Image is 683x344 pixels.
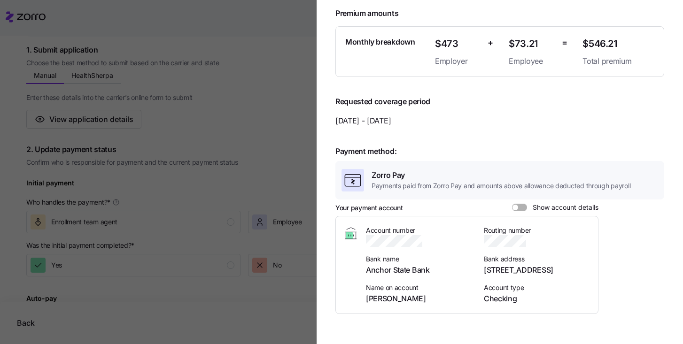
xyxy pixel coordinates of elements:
span: Account number [366,226,473,235]
span: Account type [484,283,590,292]
span: Monthly breakdown [345,36,415,48]
span: Routing number [484,226,590,235]
span: Employer [435,55,480,67]
span: $546.21 [582,36,654,52]
span: + [488,36,493,50]
span: Checking [484,293,590,305]
span: Anchor State Bank [366,264,473,276]
span: Bank name [366,254,473,264]
span: [STREET_ADDRESS] [484,264,590,276]
span: Employee [509,55,554,67]
span: Total premium [582,55,654,67]
span: Zorro Pay [372,169,630,181]
span: [PERSON_NAME] [366,293,473,305]
span: Premium amounts [335,8,664,19]
span: $73.21 [509,36,554,52]
span: Requested coverage period [335,96,664,107]
span: [DATE] - [DATE] [335,115,664,127]
span: Payment method: [335,145,664,157]
span: $473 [435,36,480,52]
span: Show account details [527,204,598,211]
span: = [562,36,567,50]
h3: Your payment account [335,203,403,213]
span: Payments paid from Zorro Pay and amounts above allowance deducted through payroll [372,181,630,191]
span: Bank address [484,254,590,264]
span: Name on account [366,283,473,292]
